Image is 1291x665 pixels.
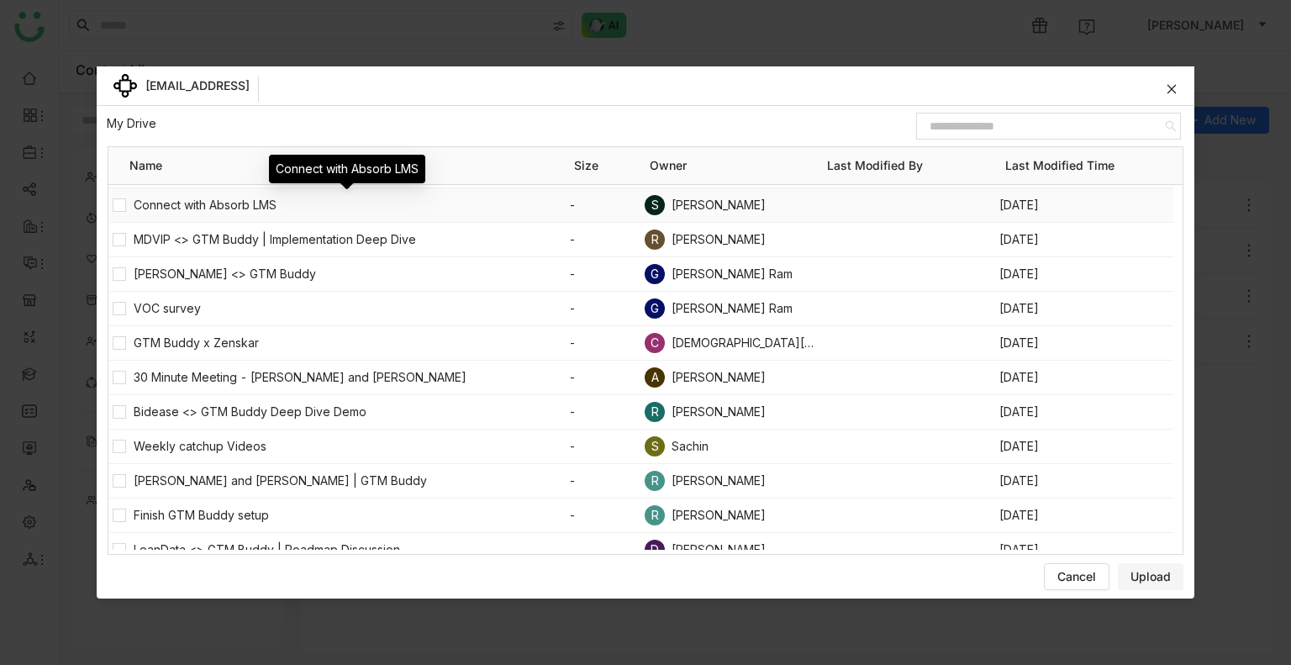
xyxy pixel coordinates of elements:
span: A [651,367,659,388]
span: Last Modified Time [1005,156,1183,175]
span: - [569,265,645,283]
span: [DATE] [997,368,1172,387]
span: [PERSON_NAME] [672,506,766,525]
span: R [651,471,659,491]
span: S [651,436,659,457]
span: R [651,402,659,422]
span: [DATE] [997,472,1172,490]
div: Size [574,147,650,184]
span: - [569,196,645,214]
span: R [651,505,659,525]
span: [DATE] [997,265,1172,283]
span: GTM Buddy x Zenskar [134,334,569,352]
span: D [651,540,659,560]
span: [DATE] [997,230,1172,249]
span: [PERSON_NAME] [672,472,766,490]
span: [DATE] [997,299,1172,318]
span: 30 Minute Meeting - [PERSON_NAME] and [PERSON_NAME] [134,368,569,387]
span: Weekly catchup Videos [134,437,569,456]
span: [DATE] [997,506,1172,525]
span: [PERSON_NAME] [672,230,766,249]
span: Connect with Absorb LMS [134,196,569,214]
span: S [651,195,659,215]
span: Sachin [672,437,709,456]
span: [PERSON_NAME] Ram [672,265,793,283]
span: [DATE] [997,403,1172,421]
span: C [651,333,659,353]
span: [PERSON_NAME] [672,368,766,387]
span: - [569,334,645,352]
span: G [651,264,659,284]
img: avoma-icon.svg [113,74,137,98]
span: Bidease <> GTM Buddy Deep Dive Demo [134,403,569,421]
span: [DATE] [997,541,1172,559]
span: Cancel [1057,568,1096,585]
span: - [569,403,645,421]
span: [PERSON_NAME] Ram [672,299,793,318]
span: - [569,541,645,559]
button: Upload [1118,563,1183,590]
span: - [569,437,645,456]
span: - [569,368,645,387]
span: [PERSON_NAME] [672,403,766,421]
div: Name [129,147,574,184]
span: [DATE] [997,196,1172,214]
span: VOC survey [134,299,569,318]
span: [DATE] [997,334,1172,352]
span: [DATE] [997,437,1172,456]
a: My Drive [107,116,156,130]
span: - [569,299,645,318]
span: - [569,472,645,490]
span: Last Modified By [827,156,1005,175]
span: [EMAIL_ADDRESS] [145,77,250,95]
span: [PERSON_NAME] [672,196,766,214]
button: Cancel [1044,563,1109,590]
span: [PERSON_NAME] <> GTM Buddy [134,265,569,283]
span: Finish GTM Buddy setup [134,506,569,525]
span: - [569,506,645,525]
span: G [651,298,659,319]
span: LeanData <> GTM Buddy | Roadmap Discussion [134,541,569,559]
span: [PERSON_NAME] and [PERSON_NAME] | GTM Buddy [134,472,569,490]
span: [DEMOGRAPHIC_DATA][PERSON_NAME] [672,334,820,352]
span: R [651,230,659,250]
span: MDVIP <> GTM Buddy | Implementation Deep Dive [134,230,569,249]
div: Connect with Absorb LMS [269,155,425,183]
span: Owner [650,156,828,175]
span: [PERSON_NAME] [672,541,766,559]
span: - [569,230,645,249]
